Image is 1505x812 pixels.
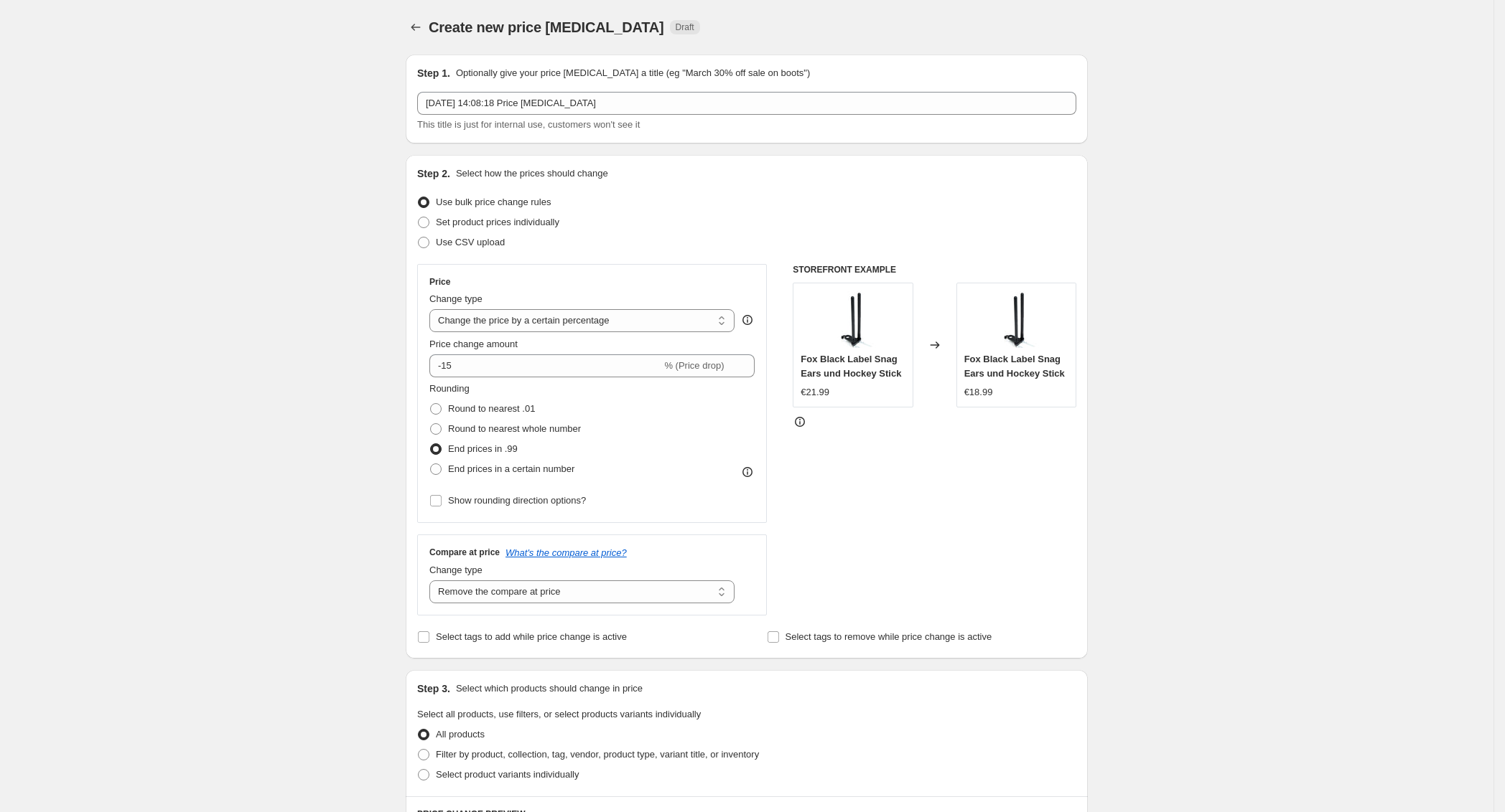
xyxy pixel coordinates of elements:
img: foxcbb011_17805f90-623b-49ad-8a99-797454b887c4_80x.jpg [987,291,1045,348]
p: Select which products should change in price [456,681,643,696]
span: Show rounding direction options? [448,495,586,506]
span: Change type [429,565,483,575]
span: End prices in .99 [448,443,518,454]
span: Select tags to remove while price change is active [786,631,992,642]
h2: Step 2. [417,166,450,181]
h3: Price [429,276,450,288]
span: Round to nearest whole number [448,423,581,434]
span: Fox Black Label Snag Ears und Hockey Stick [964,354,1065,379]
span: Use CSV upload [436,237,505,247]
h6: STOREFRONT EXAMPLE [793,264,1076,275]
span: This title is just for internal use, customers won't see it [417,119,640,130]
h2: Step 3. [417,681,450,696]
span: Rounding [429,383,470,394]
span: End prices in a certain number [448,463,574,474]
button: Price change jobs [406,17,426,37]
span: % (Price drop) [664,360,724,371]
input: -15 [429,354,661,377]
span: Create new price [MEDICAL_DATA] [429,19,664,35]
div: €18.99 [964,385,993,400]
p: Optionally give your price [MEDICAL_DATA] a title (eg "March 30% off sale on boots") [456,66,810,80]
span: Select product variants individually [436,769,579,780]
span: Filter by product, collection, tag, vendor, product type, variant title, or inventory [436,749,759,760]
span: All products [436,729,485,740]
img: foxcbb011_17805f90-623b-49ad-8a99-797454b887c4_80x.jpg [824,291,882,348]
span: Fox Black Label Snag Ears und Hockey Stick [801,354,901,379]
span: Select tags to add while price change is active [436,631,627,642]
div: €21.99 [801,385,829,400]
span: Change type [429,293,483,304]
button: What's the compare at price? [505,547,627,558]
span: Price change amount [429,339,518,349]
span: Select all products, use filters, or select products variants individually [417,709,701,719]
h2: Step 1. [417,66,450,80]
span: Draft [676,22,694,33]
span: Round to nearest .01 [448,403,535,414]
div: help [740,313,755,327]
span: Use bulk price change rules [436,197,551,207]
p: Select how the prices should change [456,166,608,181]
input: 30% off holiday sale [417,92,1076,115]
h3: Compare at price [429,547,500,558]
span: Set product prices individually [436,217,559,227]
